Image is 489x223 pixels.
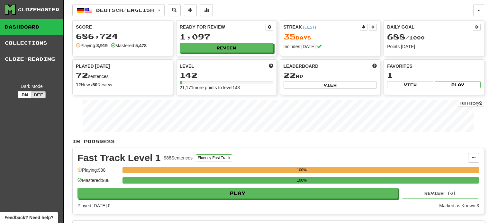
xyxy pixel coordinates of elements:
[72,138,484,145] p: In Progress
[458,100,484,107] a: Full History
[180,71,273,79] div: 142
[387,63,481,69] div: Favorites
[77,167,119,177] div: Playing: 988
[124,177,479,184] div: 100%
[5,214,53,221] span: Open feedback widget
[284,81,377,89] button: View
[439,202,479,209] div: Marked as Known: 3
[76,71,169,80] div: sentences
[284,63,319,69] span: Leaderboard
[180,24,266,30] div: Ready for Review
[76,82,81,87] strong: 12
[435,81,481,88] button: Play
[184,4,197,16] button: Add sentence to collection
[284,43,377,50] div: Includes [DATE]!
[303,25,316,30] a: (CEST)
[284,33,377,41] div: Day s
[180,63,194,69] span: Level
[111,42,147,49] div: Mastered:
[196,154,232,161] button: Fluency Fast Track
[77,203,110,208] span: Played [DATE]: 0
[76,71,88,80] span: 72
[200,4,213,16] button: More stats
[387,35,425,40] span: / 1000
[5,83,59,90] div: Dark Mode
[284,71,296,80] span: 22
[135,43,147,48] strong: 5,478
[387,81,433,88] button: View
[32,91,46,98] button: Off
[180,33,273,41] div: 1,097
[180,43,273,53] button: Review
[269,63,273,69] span: Score more points to level up
[96,43,108,48] strong: 8,919
[372,63,377,69] span: This week in points, UTC
[387,43,481,50] div: Points [DATE]
[76,81,169,88] div: New / Review
[92,82,97,87] strong: 60
[180,84,273,91] div: 21,171 more points to level 143
[96,7,154,13] span: Deutsch / English
[76,42,108,49] div: Playing:
[387,32,405,41] span: 688
[284,71,377,80] div: nd
[387,24,473,31] div: Daily Goal
[77,177,119,188] div: Mastered: 988
[402,188,479,199] button: Review (0)
[72,4,165,16] button: Deutsch/English
[168,4,181,16] button: Search sentences
[284,24,360,30] div: Streak
[164,155,193,161] div: 988 Sentences
[77,188,398,199] button: Play
[124,167,479,173] div: 100%
[77,153,161,163] div: Fast Track Level 1
[18,6,59,13] div: Clozemaster
[76,24,169,30] div: Score
[76,63,110,69] span: Played [DATE]
[76,32,169,40] div: 686,724
[387,71,481,79] div: 1
[18,91,32,98] button: On
[284,32,296,41] span: 35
